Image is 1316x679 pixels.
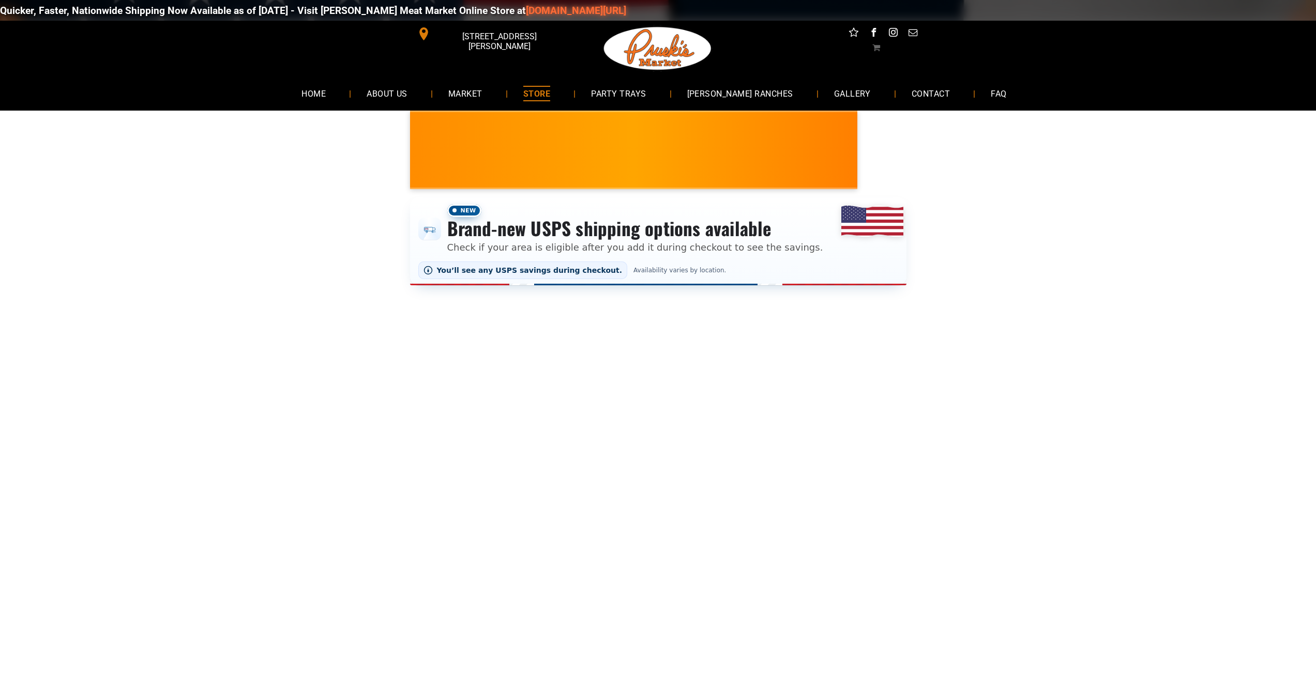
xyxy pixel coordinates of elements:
[672,80,809,107] a: [PERSON_NAME] RANCHES
[447,217,823,240] h3: Brand-new USPS shipping options available
[447,240,823,254] p: Check if your area is eligible after you add it during checkout to see the savings.
[437,266,623,274] span: You’ll see any USPS savings during checkout.
[447,204,481,217] span: New
[896,80,965,107] a: CONTACT
[819,80,886,107] a: GALLERY
[526,5,626,17] a: [DOMAIN_NAME][URL]
[602,21,714,76] img: Pruski-s+Market+HQ+Logo2-1920w.png
[351,80,423,107] a: ABOUT US
[631,267,728,274] span: Availability varies by location.
[432,26,566,56] span: [STREET_ADDRESS][PERSON_NAME]
[847,26,860,42] a: Social network
[576,80,661,107] a: PARTY TRAYS
[433,80,498,107] a: MARKET
[286,80,341,107] a: HOME
[508,80,566,107] a: STORE
[410,26,568,42] a: [STREET_ADDRESS][PERSON_NAME]
[975,80,1022,107] a: FAQ
[867,26,880,42] a: facebook
[410,197,906,285] div: Shipping options announcement
[906,26,919,42] a: email
[886,26,900,42] a: instagram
